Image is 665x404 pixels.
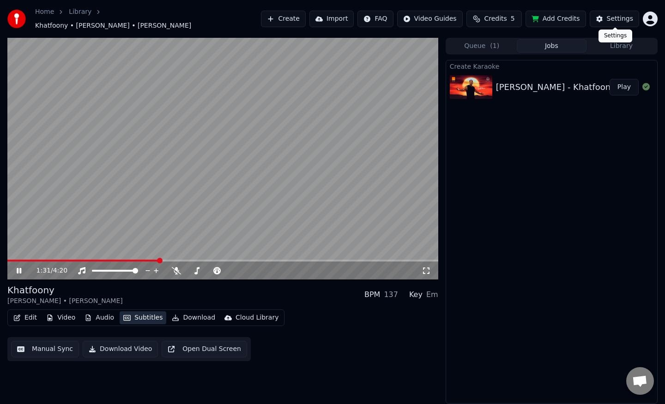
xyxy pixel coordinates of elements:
[511,14,515,24] span: 5
[484,14,507,24] span: Credits
[446,60,657,71] div: Create Karaoke
[384,289,398,300] div: 137
[36,266,59,275] div: /
[598,30,632,42] div: Settings
[526,11,586,27] button: Add Credits
[409,289,423,300] div: Key
[81,311,118,324] button: Audio
[586,39,656,53] button: Library
[610,79,639,95] button: Play
[607,14,633,24] div: Settings
[517,39,586,53] button: Jobs
[83,341,158,357] button: Download Video
[35,21,191,30] span: Khatfoony • [PERSON_NAME] • [PERSON_NAME]
[11,341,79,357] button: Manual Sync
[466,11,522,27] button: Credits5
[162,341,247,357] button: Open Dual Screen
[7,10,26,28] img: youka
[364,289,380,300] div: BPM
[490,42,499,51] span: ( 1 )
[309,11,354,27] button: Import
[426,289,438,300] div: Em
[35,7,261,30] nav: breadcrumb
[35,7,54,17] a: Home
[261,11,306,27] button: Create
[397,11,463,27] button: Video Guides
[42,311,79,324] button: Video
[7,284,123,297] div: Khatfoony
[53,266,67,275] span: 4:20
[69,7,91,17] a: Library
[168,311,219,324] button: Download
[236,313,278,322] div: Cloud Library
[447,39,517,53] button: Queue
[36,266,51,275] span: 1:31
[357,11,393,27] button: FAQ
[7,297,123,306] div: [PERSON_NAME] • [PERSON_NAME]
[590,11,639,27] button: Settings
[120,311,166,324] button: Subtitles
[10,311,41,324] button: Edit
[626,367,654,395] div: Open chat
